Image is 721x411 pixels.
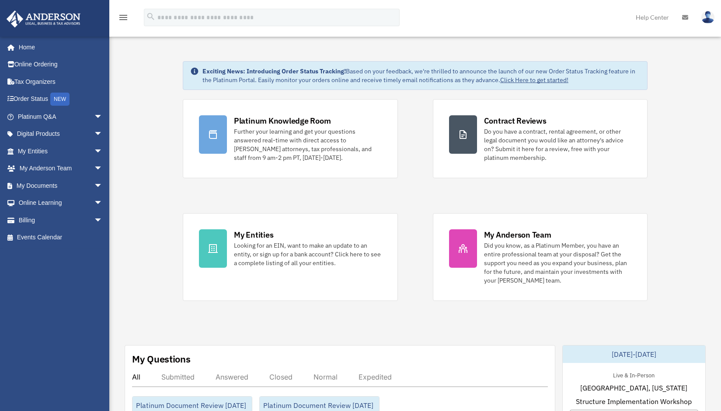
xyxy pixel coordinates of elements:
[4,10,83,28] img: Anderson Advisors Platinum Portal
[269,373,293,381] div: Closed
[94,108,111,126] span: arrow_drop_down
[6,38,111,56] a: Home
[6,194,116,212] a: Online Learningarrow_drop_down
[484,127,632,162] div: Do you have a contract, rental agreement, or other legal document you would like an attorney's ad...
[216,373,248,381] div: Answered
[183,99,398,178] a: Platinum Knowledge Room Further your learning and get your questions answered real-time with dire...
[234,115,331,126] div: Platinum Knowledge Room
[484,229,551,240] div: My Anderson Team
[234,127,382,162] div: Further your learning and get your questions answered real-time with direct access to [PERSON_NAM...
[433,99,648,178] a: Contract Reviews Do you have a contract, rental agreement, or other legal document you would like...
[580,383,687,393] span: [GEOGRAPHIC_DATA], [US_STATE]
[6,142,116,160] a: My Entitiesarrow_drop_down
[94,142,111,160] span: arrow_drop_down
[132,373,140,381] div: All
[6,160,116,177] a: My Anderson Teamarrow_drop_down
[6,229,116,246] a: Events Calendar
[161,373,195,381] div: Submitted
[94,125,111,143] span: arrow_drop_down
[6,56,116,73] a: Online Ordering
[118,15,129,23] a: menu
[433,213,648,301] a: My Anderson Team Did you know, as a Platinum Member, you have an entire professional team at your...
[94,177,111,195] span: arrow_drop_down
[606,370,662,379] div: Live & In-Person
[6,108,116,125] a: Platinum Q&Aarrow_drop_down
[146,12,156,21] i: search
[132,352,191,366] div: My Questions
[6,73,116,90] a: Tax Organizers
[6,125,116,143] a: Digital Productsarrow_drop_down
[202,67,346,75] strong: Exciting News: Introducing Order Status Tracking!
[484,115,547,126] div: Contract Reviews
[563,345,705,363] div: [DATE]-[DATE]
[359,373,392,381] div: Expedited
[94,211,111,229] span: arrow_drop_down
[313,373,338,381] div: Normal
[6,177,116,194] a: My Documentsarrow_drop_down
[94,194,111,212] span: arrow_drop_down
[6,90,116,108] a: Order StatusNEW
[6,211,116,229] a: Billingarrow_drop_down
[234,241,382,267] div: Looking for an EIN, want to make an update to an entity, or sign up for a bank account? Click her...
[94,160,111,178] span: arrow_drop_down
[576,396,692,407] span: Structure Implementation Workshop
[500,76,568,84] a: Click Here to get started!
[118,12,129,23] i: menu
[202,67,640,84] div: Based on your feedback, we're thrilled to announce the launch of our new Order Status Tracking fe...
[183,213,398,301] a: My Entities Looking for an EIN, want to make an update to an entity, or sign up for a bank accoun...
[701,11,714,24] img: User Pic
[484,241,632,285] div: Did you know, as a Platinum Member, you have an entire professional team at your disposal? Get th...
[50,93,70,106] div: NEW
[234,229,273,240] div: My Entities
